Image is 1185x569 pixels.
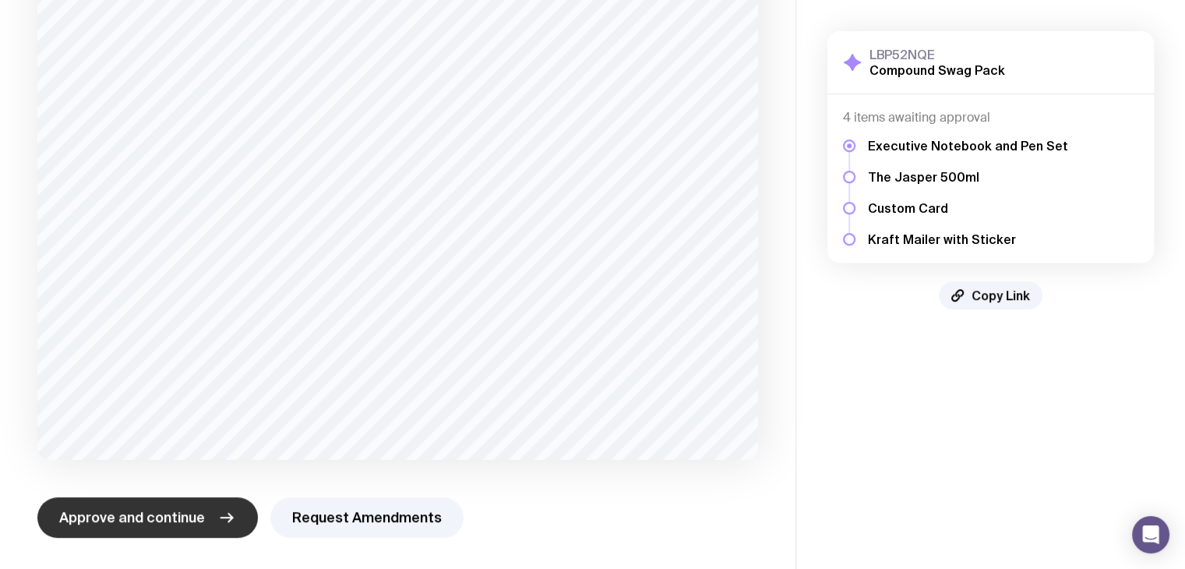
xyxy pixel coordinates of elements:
button: Request Amendments [270,497,464,538]
span: Approve and continue [59,508,205,527]
h5: The Jasper 500ml [868,169,1068,185]
span: Copy Link [972,288,1030,303]
h5: Kraft Mailer with Sticker [868,231,1068,247]
div: Open Intercom Messenger [1132,516,1169,553]
button: Approve and continue [37,497,258,538]
h3: LBP52NQE [869,47,1005,62]
h5: Executive Notebook and Pen Set [868,138,1068,154]
button: Copy Link [939,281,1042,309]
h2: Compound Swag Pack [869,62,1005,78]
h5: Custom Card [868,200,1068,216]
h4: 4 items awaiting approval [843,110,1138,125]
